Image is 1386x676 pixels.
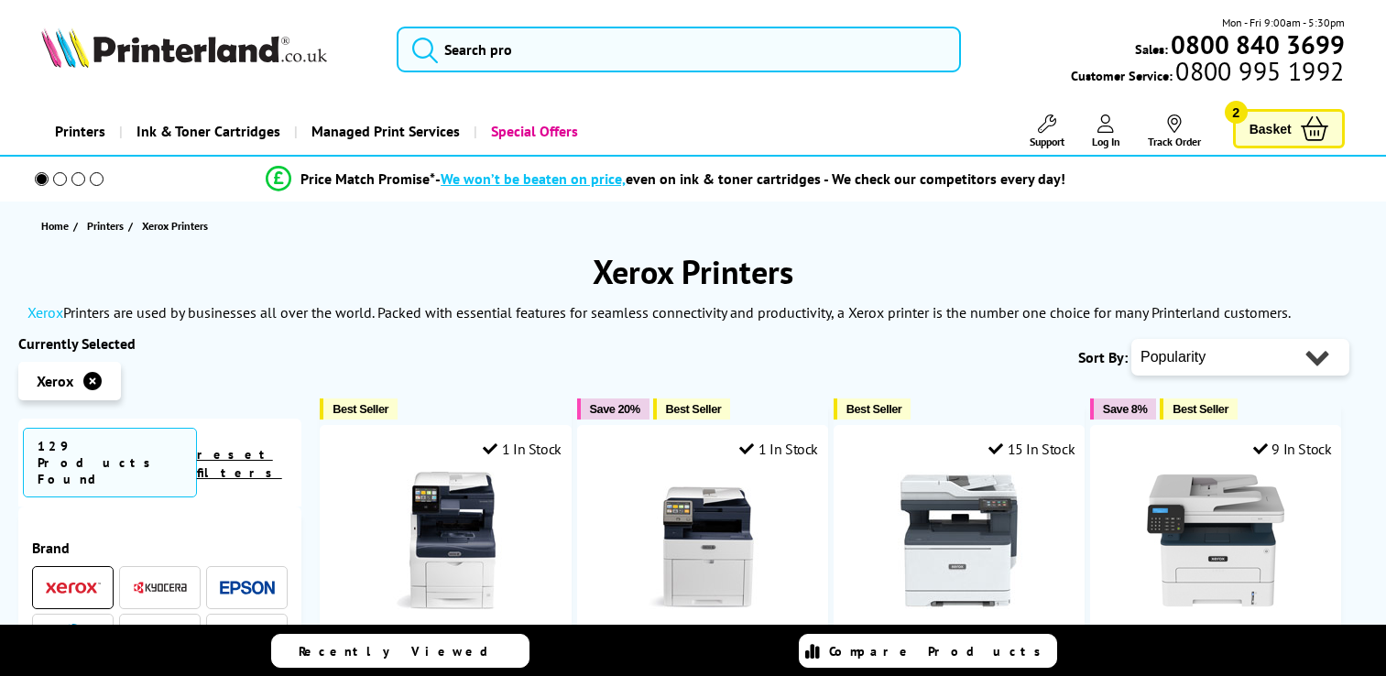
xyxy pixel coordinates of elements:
span: Save 20% [590,402,640,416]
a: reset filters [197,446,282,481]
img: Epson [220,581,275,594]
button: Best Seller [320,398,398,420]
img: Xerox VersaLink C405DN [377,472,515,609]
div: 1 In Stock [739,440,818,458]
img: Xerox [46,582,101,594]
img: Xerox B225 [1147,472,1284,609]
p: Printers are used by businesses all over the world. Packed with essential features for seamless c... [27,303,1291,322]
span: Customer Service: [1071,62,1344,84]
span: Xerox Printers [142,219,208,233]
a: Support [1030,114,1064,148]
a: 0800 840 3699 [1168,36,1345,53]
li: modal_Promise [9,163,1322,195]
a: Printerland Logo [41,27,374,71]
span: 129 Products Found [23,428,197,497]
img: Kyocera [133,581,188,594]
span: We won’t be beaten on price, [441,169,626,188]
a: Xerox C325 [890,594,1028,613]
a: Compare Products [799,634,1057,668]
b: 0800 840 3699 [1171,27,1345,61]
img: Xerox C325 [890,472,1028,609]
a: Xerox WorkCentre 6515DNI [634,594,771,613]
span: Sort By: [1078,348,1128,366]
a: Recently Viewed [271,634,529,668]
span: Support [1030,135,1064,148]
img: Xerox WorkCentre 6515DNI [634,472,771,609]
span: Log In [1092,135,1120,148]
button: Best Seller [1160,398,1238,420]
a: HP [46,624,101,647]
a: Managed Print Services [294,108,474,155]
span: Printers [87,216,124,235]
span: 2 [1225,101,1248,124]
span: Ink & Toner Cartridges [136,108,280,155]
a: Track Order [1148,114,1201,148]
a: Brother [220,624,275,647]
a: Basket 2 [1233,109,1345,148]
a: Epson [220,576,275,599]
span: Mon - Fri 9:00am - 5:30pm [1222,14,1345,31]
a: Printers [87,216,128,235]
div: Currently Selected [18,334,301,353]
a: Special Offers [474,108,592,155]
span: Compare Products [829,643,1051,660]
span: Sales: [1135,40,1168,58]
button: Save 20% [577,398,649,420]
a: Kyocera [133,576,188,599]
h1: Xerox Printers [18,250,1368,293]
div: Brand [32,539,288,557]
span: Price Match Promise* [300,169,435,188]
span: Best Seller [666,402,722,416]
span: Recently Viewed [299,643,507,660]
a: Xerox [46,576,101,599]
span: Xerox [37,372,73,390]
a: Canon [133,624,188,647]
div: - even on ink & toner cartridges - We check our competitors every day! [435,169,1065,188]
span: Basket [1250,116,1292,141]
a: Home [41,216,73,235]
div: 9 In Stock [1253,440,1332,458]
a: Xerox B225 [1147,594,1284,613]
input: Search pro [397,27,961,72]
a: Ink & Toner Cartridges [119,108,294,155]
span: Best Seller [333,402,388,416]
a: Xerox VersaLink C405DN [377,594,515,613]
span: Save 8% [1103,402,1147,416]
button: Best Seller [653,398,731,420]
span: 0800 995 1992 [1173,62,1344,80]
span: Best Seller [1173,402,1228,416]
img: HP [61,624,84,647]
span: Best Seller [846,402,902,416]
a: Xerox [27,303,63,322]
img: Printerland Logo [41,27,327,68]
div: 1 In Stock [483,440,562,458]
button: Best Seller [834,398,911,420]
a: Printers [41,108,119,155]
a: Log In [1092,114,1120,148]
button: Save 8% [1090,398,1156,420]
div: 15 In Stock [988,440,1075,458]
